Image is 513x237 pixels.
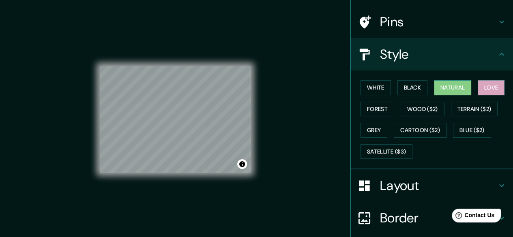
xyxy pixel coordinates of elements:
button: Natural [434,80,471,95]
h4: Layout [380,177,497,194]
div: Style [351,38,513,70]
button: Cartoon ($2) [394,123,446,138]
button: White [361,80,391,95]
button: Satellite ($3) [361,144,412,159]
h4: Border [380,210,497,226]
button: Grey [361,123,387,138]
h4: Style [380,46,497,62]
button: Black [397,80,428,95]
canvas: Map [100,66,251,173]
button: Forest [361,102,394,117]
button: Terrain ($2) [451,102,498,117]
h4: Pins [380,14,497,30]
div: Layout [351,169,513,202]
button: Toggle attribution [237,159,247,169]
button: Blue ($2) [453,123,491,138]
div: Border [351,202,513,234]
button: Love [478,80,504,95]
div: Pins [351,6,513,38]
button: Wood ($2) [401,102,444,117]
iframe: Help widget launcher [441,205,504,228]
